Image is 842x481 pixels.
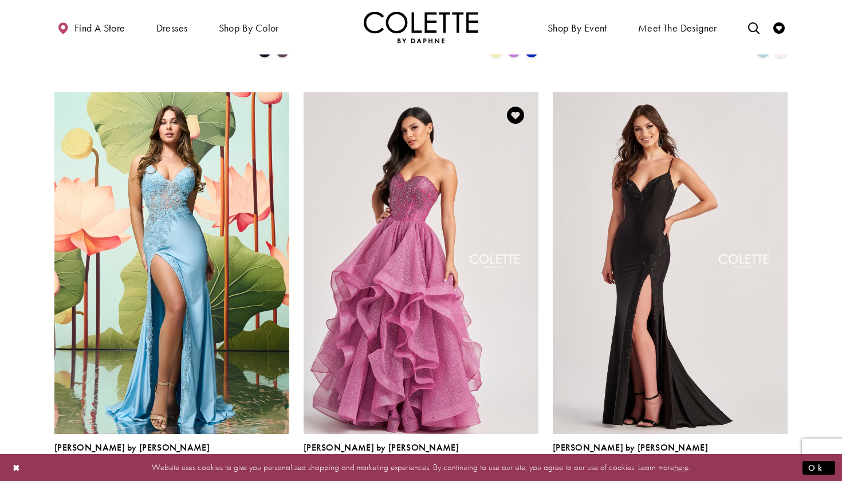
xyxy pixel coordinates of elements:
span: Dresses [156,22,188,34]
span: Shop By Event [545,11,610,43]
button: Close Dialog [7,457,26,478]
a: Meet the designer [635,11,720,43]
span: Find a store [74,22,125,34]
a: Toggle search [745,11,762,43]
span: Meet the designer [638,22,717,34]
span: [PERSON_NAME] by [PERSON_NAME] [553,441,708,453]
span: Shop by color [219,22,279,34]
span: [PERSON_NAME] by [PERSON_NAME] [304,441,459,453]
p: Website uses cookies to give you personalized shopping and marketing experiences. By continuing t... [82,460,760,475]
span: Dresses [154,11,191,43]
span: [PERSON_NAME] by [PERSON_NAME] [54,441,210,453]
a: Visit Colette by Daphne Style No. CL8200 Page [304,92,538,434]
a: Visit Colette by Daphne Style No. CL8485 Page [553,92,788,434]
span: Shop By Event [548,22,607,34]
div: Colette by Daphne Style No. CL8485 [553,443,708,467]
a: Find a store [54,11,128,43]
a: Visit Colette by Daphne Style No. CL8535 Page [54,92,289,434]
a: here [674,462,688,473]
div: Colette by Daphne Style No. CL8200 [304,443,459,467]
a: Visit Home Page [364,11,478,43]
img: Colette by Daphne [364,11,478,43]
div: Colette by Daphne Style No. CL8535 [54,443,210,467]
a: Check Wishlist [770,11,788,43]
a: Add to Wishlist [503,103,528,127]
button: Submit Dialog [802,460,835,475]
span: Shop by color [216,11,282,43]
